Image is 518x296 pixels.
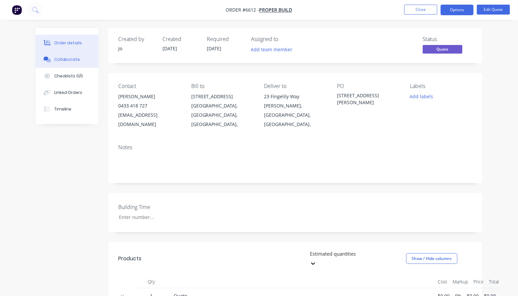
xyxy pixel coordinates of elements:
[264,92,327,129] div: 23 Fingelily Way[PERSON_NAME], [GEOGRAPHIC_DATA], [GEOGRAPHIC_DATA],
[54,90,83,96] div: Linked Orders
[191,92,254,129] div: [STREET_ADDRESS][GEOGRAPHIC_DATA], [GEOGRAPHIC_DATA], [GEOGRAPHIC_DATA],
[406,253,458,264] button: Show / Hide columns
[264,83,327,89] div: Deliver to
[12,5,22,15] img: Factory
[207,36,243,42] div: Required
[131,275,171,288] div: Qty
[191,101,254,129] div: [GEOGRAPHIC_DATA], [GEOGRAPHIC_DATA], [GEOGRAPHIC_DATA],
[54,106,72,112] div: Timeline
[118,255,141,263] div: Products
[118,110,181,129] div: [EMAIL_ADDRESS][DOMAIN_NAME]
[191,83,254,89] div: Bill to
[118,92,181,101] div: [PERSON_NAME]
[259,7,292,13] a: Proper Build
[118,101,181,110] div: 0433 418 727
[36,35,98,51] button: Order details
[36,68,98,84] button: Checklists 0/0
[118,92,181,129] div: [PERSON_NAME]0433 418 727[EMAIL_ADDRESS][DOMAIN_NAME]
[264,101,327,129] div: [PERSON_NAME], [GEOGRAPHIC_DATA], [GEOGRAPHIC_DATA],
[54,73,83,79] div: Checklists 0/0
[264,92,327,101] div: 23 Fingelily Way
[251,45,296,54] button: Add team member
[114,212,201,222] input: Enter number...
[36,84,98,101] button: Linked Orders
[450,275,471,288] div: Markup
[410,83,472,89] div: Labels
[207,45,221,52] span: [DATE]
[36,51,98,68] button: Collaborate
[54,57,80,63] div: Collaborate
[337,83,399,89] div: PO
[406,92,437,101] button: Add labels
[487,275,502,288] div: Total
[118,45,155,52] div: Jo
[423,45,462,53] span: Quote
[118,203,201,211] label: Building Time
[404,5,437,15] button: Close
[163,36,199,42] div: Created
[441,5,474,15] button: Options
[118,144,472,150] div: Notes
[163,45,177,52] span: [DATE]
[54,40,82,46] div: Order details
[435,275,450,288] div: Cost
[36,101,98,117] button: Timeline
[118,36,155,42] div: Created by
[423,36,472,42] div: Status
[477,5,510,15] button: Edit Quote
[337,92,399,106] div: [STREET_ADDRESS][PERSON_NAME]
[247,45,296,54] button: Add team member
[471,275,487,288] div: Price
[191,92,254,101] div: [STREET_ADDRESS]
[251,36,317,42] div: Assigned to
[226,7,259,13] span: Order #6612 -
[118,83,181,89] div: Contact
